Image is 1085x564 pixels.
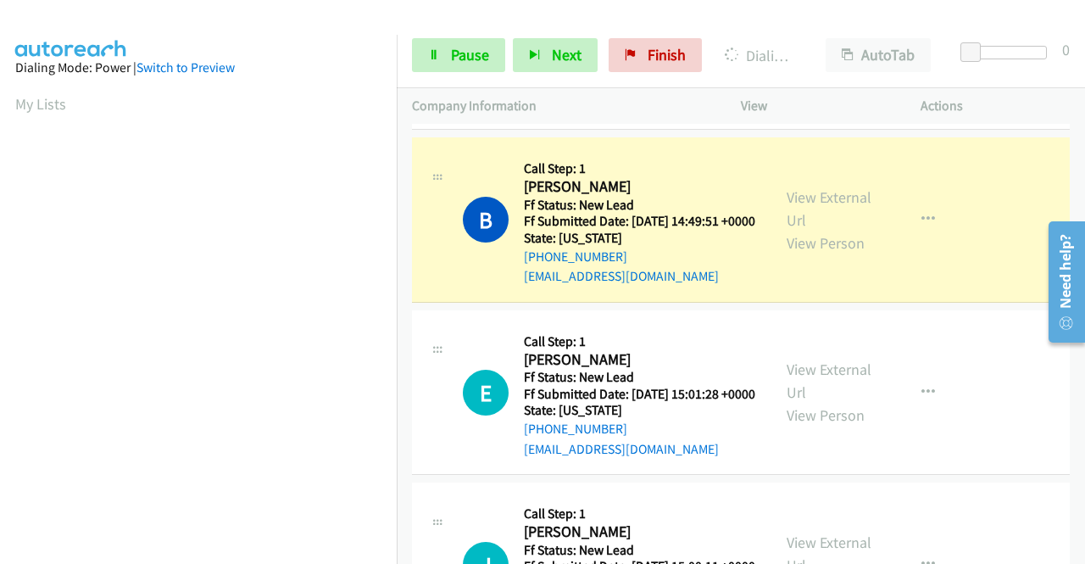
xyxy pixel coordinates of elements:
[524,505,755,522] h5: Call Step: 1
[609,38,702,72] a: Finish
[524,441,719,457] a: [EMAIL_ADDRESS][DOMAIN_NAME]
[463,197,509,243] h1: B
[463,370,509,416] h1: E
[524,542,755,559] h5: Ff Status: New Lead
[787,360,871,402] a: View External Url
[513,38,598,72] button: Next
[524,268,719,284] a: [EMAIL_ADDRESS][DOMAIN_NAME]
[15,58,381,78] div: Dialing Mode: Power |
[463,370,509,416] div: The call is yet to be attempted
[524,421,627,437] a: [PHONE_NUMBER]
[15,94,66,114] a: My Lists
[524,160,755,177] h5: Call Step: 1
[524,386,755,403] h5: Ff Submitted Date: [DATE] 15:01:28 +0000
[524,197,755,214] h5: Ff Status: New Lead
[969,46,1047,59] div: Delay between calls (in seconds)
[524,248,627,265] a: [PHONE_NUMBER]
[725,44,795,67] p: Dialing [PERSON_NAME]
[524,350,755,370] h2: [PERSON_NAME]
[524,369,755,386] h5: Ff Status: New Lead
[524,402,755,419] h5: State: [US_STATE]
[1062,38,1070,61] div: 0
[412,38,505,72] a: Pause
[524,522,755,542] h2: [PERSON_NAME]
[524,177,755,197] h2: [PERSON_NAME]
[136,59,235,75] a: Switch to Preview
[787,405,865,425] a: View Person
[648,45,686,64] span: Finish
[552,45,581,64] span: Next
[787,233,865,253] a: View Person
[412,96,710,116] p: Company Information
[524,213,755,230] h5: Ff Submitted Date: [DATE] 14:49:51 +0000
[524,333,755,350] h5: Call Step: 1
[787,187,871,230] a: View External Url
[451,45,489,64] span: Pause
[921,96,1070,116] p: Actions
[1037,215,1085,349] iframe: Resource Center
[524,230,755,247] h5: State: [US_STATE]
[826,38,931,72] button: AutoTab
[741,96,890,116] p: View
